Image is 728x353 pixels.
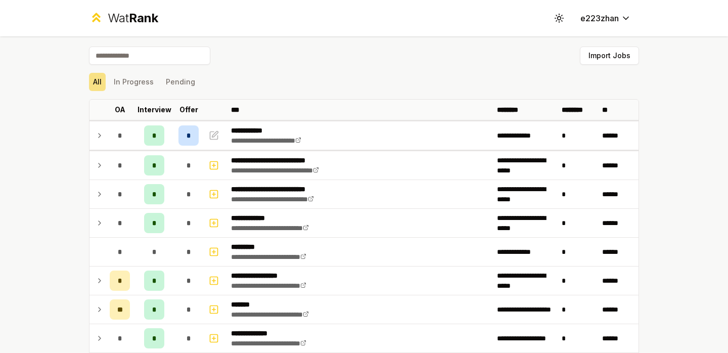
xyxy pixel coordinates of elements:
button: Pending [162,73,199,91]
div: Wat [108,10,158,26]
button: All [89,73,106,91]
button: Import Jobs [580,47,639,65]
span: Rank [129,11,158,25]
span: e223zhan [580,12,619,24]
p: Interview [138,105,171,115]
a: WatRank [89,10,158,26]
p: OA [115,105,125,115]
button: e223zhan [572,9,639,27]
button: In Progress [110,73,158,91]
p: Offer [179,105,198,115]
